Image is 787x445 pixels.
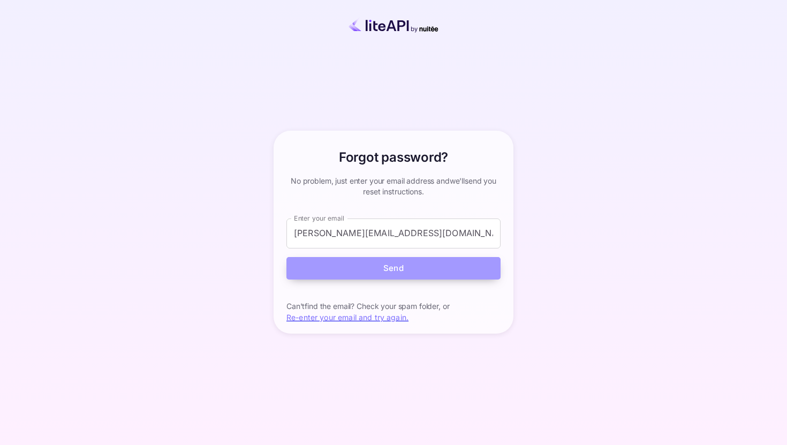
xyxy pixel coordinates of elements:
[286,176,501,197] p: No problem, just enter your email address and we'll send you reset instructions.
[339,148,448,167] h6: Forgot password?
[286,257,501,280] button: Send
[286,313,408,322] a: Re-enter your email and try again.
[294,214,344,223] label: Enter your email
[286,301,501,312] p: Can't find the email? Check your spam folder, or
[332,17,455,33] img: liteapi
